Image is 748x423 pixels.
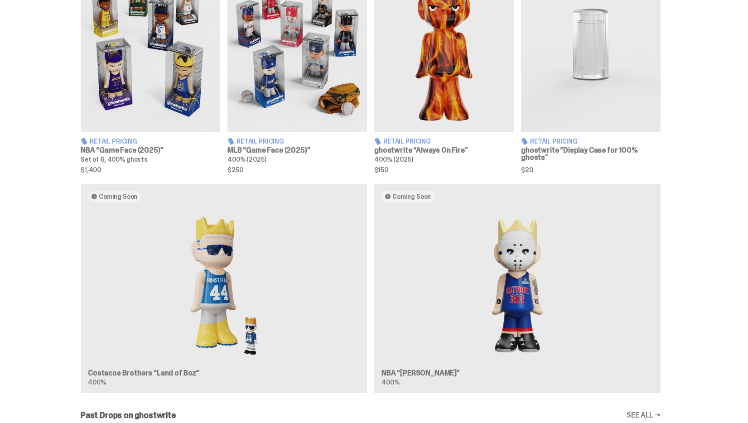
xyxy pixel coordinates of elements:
span: 400% (2025) [227,155,266,163]
img: Eminem [381,209,653,362]
span: $150 [374,167,514,173]
span: $20 [521,167,661,173]
h3: NBA “[PERSON_NAME]” [381,370,653,377]
h3: NBA “Game Face (2025)” [81,147,220,154]
span: 400% (2025) [374,155,413,163]
span: 400% [88,378,106,386]
h2: Past Drops on ghostwrite [81,411,176,419]
span: Retail Pricing [90,138,137,144]
img: Land of Boz [88,209,360,362]
span: Retail Pricing [236,138,284,144]
h3: ghostwrite “Always On Fire” [374,147,514,154]
span: Coming Soon [392,193,431,200]
span: $250 [227,167,367,173]
h3: MLB “Game Face (2025)” [227,147,367,154]
span: Retail Pricing [530,138,578,144]
span: 400% [381,378,399,386]
h3: Costacos Brothers “Land of Boz” [88,370,360,377]
a: SEE ALL → [627,412,661,419]
span: Retail Pricing [383,138,431,144]
span: Coming Soon [99,193,137,200]
span: $1,400 [81,167,220,173]
span: Set of 6, 400% ghosts [81,155,148,163]
h3: ghostwrite “Display Case for 100% ghosts” [521,147,661,161]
